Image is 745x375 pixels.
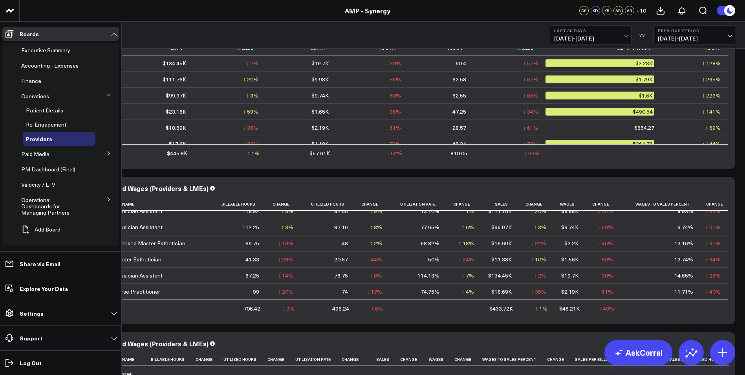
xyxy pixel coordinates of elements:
th: Change [355,198,390,211]
div: ↑ 1% [535,305,547,312]
button: Last 30 Days[DATE]-[DATE] [550,26,632,44]
p: Settings [20,310,44,316]
span: [DATE] - [DATE] [658,35,731,42]
div: 810.05 [450,149,467,157]
div: $23.18K [166,108,186,116]
div: $9.74K [561,223,578,231]
div: CS [579,6,589,15]
a: AMP - Synergy [345,6,390,15]
div: $134.45K [163,59,186,67]
a: AskCorral [604,340,672,365]
div: 496.24 [332,305,349,312]
span: [DATE] - [DATE] [554,35,627,42]
div: 77.65% [421,223,439,231]
div: $19.7K [311,59,329,67]
th: Change [454,353,482,366]
div: ↓ 74% [386,140,401,148]
div: 13.74% [674,256,693,263]
th: Change [473,42,545,55]
div: ↓ 64% [705,256,721,263]
th: Sales Per Hour [545,42,661,55]
div: Physician Assistant [114,207,163,215]
div: 68.82% [421,239,439,247]
div: ↓ 61% [523,124,538,132]
th: Wages [428,353,454,366]
div: ↓ 8% [370,272,382,279]
div: ↓ 26% [278,256,293,263]
span: Finance [21,77,41,85]
div: ↑ 141% [702,108,721,116]
p: Share via Email [20,261,60,267]
div: AR [625,6,634,15]
div: ↓ 14% [278,272,293,279]
div: 8.93% [677,207,693,215]
th: Change [661,42,728,55]
div: ↓ 17% [367,288,382,296]
th: Sales [481,198,519,211]
th: Wages [553,198,586,211]
button: Previous Period[DATE]-[DATE] [653,26,735,44]
div: ↓ 60% [598,223,613,231]
div: ↑ 128% [702,59,721,67]
div: $2.2K [564,239,578,247]
div: ↓ 35% [531,288,546,296]
b: Previous Period [658,28,731,33]
div: 74 [342,288,348,296]
span: Providers [26,135,52,143]
a: Finance [21,78,41,84]
div: $57.61K [309,149,330,157]
div: ↓ 67% [523,75,538,83]
div: ↑ 1% [247,149,260,157]
div: ↑ 144% [702,140,721,148]
th: Utilized Hours [223,353,267,366]
th: Change [519,198,553,211]
div: $17.6K [169,140,186,148]
div: ↑ 20% [243,75,258,83]
div: ↓ 60% [386,92,401,99]
p: Support [20,335,42,341]
div: ↑ 8% [370,223,382,231]
th: Utilization Rate [295,353,342,366]
span: Patient Details [26,107,63,114]
span: Executive Summary [21,46,70,54]
div: $99.97K [491,223,512,231]
th: Sales Per Billable Hour [575,353,639,366]
div: ↑ 3% [534,223,546,231]
div: ↓ 46% [598,239,613,247]
div: $1.56K [561,256,578,263]
div: ↑ 223% [702,92,721,99]
span: Re-Engagement [26,121,66,128]
th: Wages To Sales Percent [620,198,700,211]
div: $99.97K [166,92,186,99]
div: ↓ 30% [598,272,613,279]
th: Job Name [114,353,151,366]
span: Operations [21,92,49,100]
div: 20.67 [334,256,348,263]
div: 13.16% [674,239,693,247]
div: $433.72K [489,305,513,312]
div: ↓ 28% [705,272,721,279]
div: ↓ 30% [386,59,401,67]
div: 114.13% [417,272,439,279]
div: VS [635,33,650,37]
span: + 10 [636,8,646,13]
div: $1.79K [545,75,654,83]
th: Change [196,353,223,366]
div: ↓ 60% [598,256,613,263]
div: 74.75% [421,288,439,296]
th: Wages [265,42,336,55]
div: ↓ 35% [243,124,258,132]
th: Change [586,198,620,211]
div: 48 [342,239,348,247]
div: ↑ 8% [281,207,293,215]
div: $9.98K [561,207,578,215]
th: Utilization Rate [389,198,447,211]
div: ↓ 63% [524,149,540,157]
div: ↓ 57% [523,59,538,67]
a: Operations [21,93,49,99]
div: ↑ 3% [246,92,258,99]
div: ↑ 7% [462,272,474,279]
div: ↓ 13% [278,239,293,247]
div: 28.57 [452,124,466,132]
p: Boards [20,31,39,37]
